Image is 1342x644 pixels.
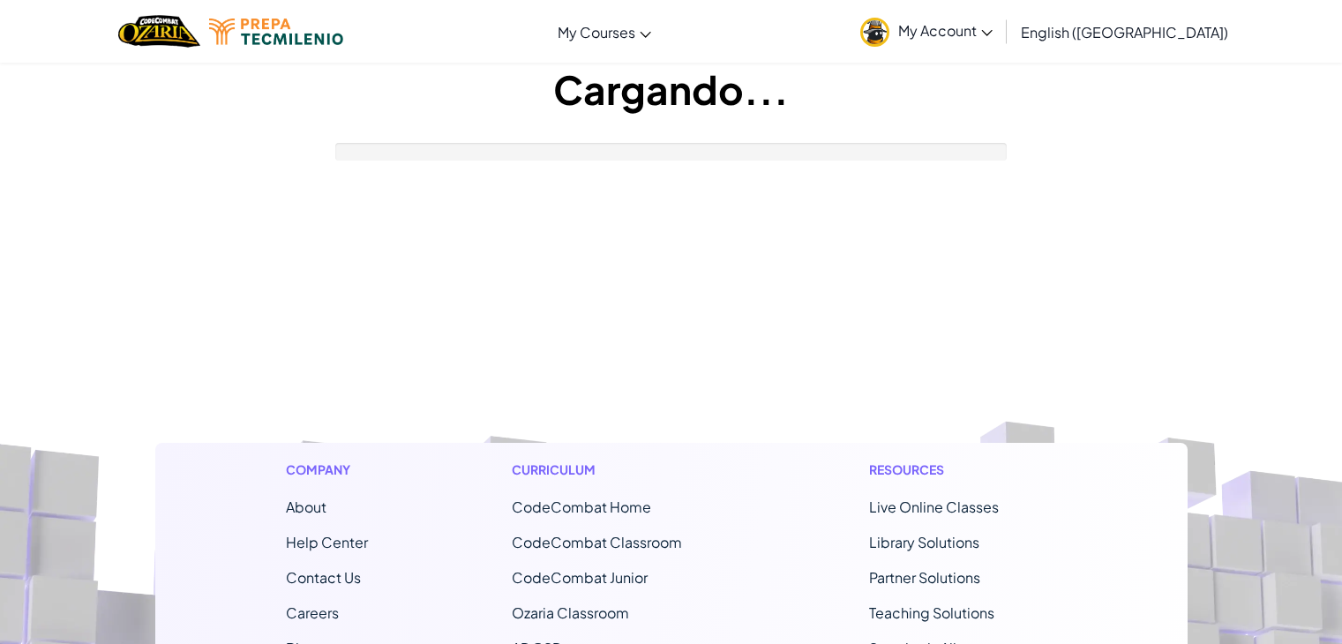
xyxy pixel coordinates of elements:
[558,23,635,41] span: My Courses
[512,533,682,551] a: CodeCombat Classroom
[898,21,993,40] span: My Account
[512,603,629,622] a: Ozaria Classroom
[860,18,889,47] img: avatar
[118,13,200,49] a: Ozaria by CodeCombat logo
[851,4,1001,59] a: My Account
[286,568,361,587] span: Contact Us
[286,498,326,516] a: About
[512,461,725,479] h1: Curriculum
[286,533,368,551] a: Help Center
[869,533,979,551] a: Library Solutions
[1012,8,1237,56] a: English ([GEOGRAPHIC_DATA])
[209,19,343,45] img: Tecmilenio logo
[869,498,999,516] a: Live Online Classes
[286,461,368,479] h1: Company
[1021,23,1228,41] span: English ([GEOGRAPHIC_DATA])
[512,498,651,516] span: CodeCombat Home
[869,461,1057,479] h1: Resources
[869,568,980,587] a: Partner Solutions
[869,603,994,622] a: Teaching Solutions
[549,8,660,56] a: My Courses
[512,568,648,587] a: CodeCombat Junior
[286,603,339,622] a: Careers
[118,13,200,49] img: Home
